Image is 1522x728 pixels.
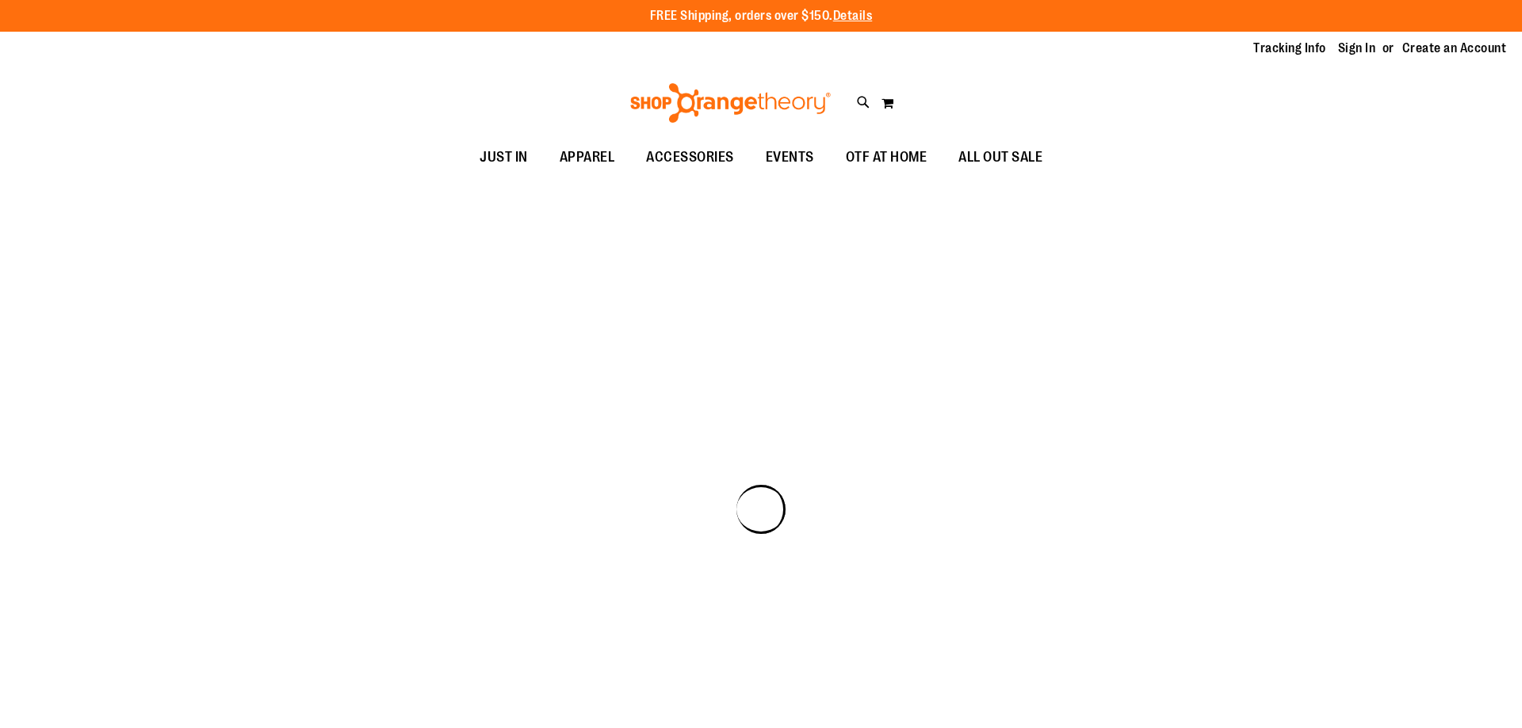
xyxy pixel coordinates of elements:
[943,139,1058,176] a: ALL OUT SALE
[464,139,544,176] a: JUST IN
[846,139,927,175] span: OTF AT HOME
[1338,40,1376,57] a: Sign In
[830,139,943,176] a: OTF AT HOME
[646,139,734,175] span: ACCESSORIES
[750,139,830,176] a: EVENTS
[560,139,615,175] span: APPAREL
[1402,40,1507,57] a: Create an Account
[480,139,528,175] span: JUST IN
[958,139,1042,175] span: ALL OUT SALE
[630,139,750,176] a: ACCESSORIES
[628,83,833,123] img: Shop Orangetheory
[544,139,631,176] a: APPAREL
[1253,40,1326,57] a: Tracking Info
[833,9,873,23] a: Details
[766,139,814,175] span: EVENTS
[650,7,873,25] p: FREE Shipping, orders over $150.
